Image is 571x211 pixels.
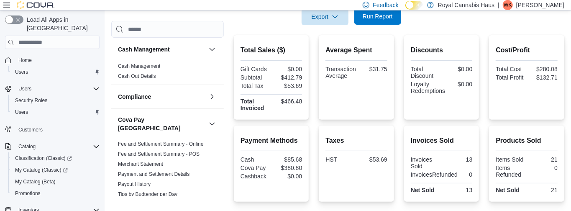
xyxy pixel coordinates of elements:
[273,173,302,180] div: $0.00
[15,97,47,104] span: Security Roles
[411,136,473,146] h2: Invoices Sold
[325,66,356,79] div: Transaction Average
[118,116,205,132] button: Cova Pay [GEOGRAPHIC_DATA]
[496,165,525,178] div: Items Refunded
[12,188,44,198] a: Promotions
[241,98,264,111] strong: Total Invoiced
[15,55,100,65] span: Home
[17,1,54,9] img: Cova
[2,123,103,135] button: Customers
[354,8,401,25] button: Run Report
[273,98,302,105] div: $466.48
[18,126,43,133] span: Customers
[241,66,270,72] div: Gift Cards
[496,45,558,55] h2: Cost/Profit
[118,171,189,177] a: Payment and Settlement Details
[8,164,103,176] a: My Catalog (Classic)
[12,177,100,187] span: My Catalog (Beta)
[118,151,200,157] a: Fee and Settlement Summary - POS
[325,156,355,163] div: HST
[12,67,100,77] span: Users
[12,107,100,117] span: Users
[241,45,302,55] h2: Total Sales ($)
[18,143,36,150] span: Catalog
[241,156,270,163] div: Cash
[241,74,270,81] div: Subtotal
[111,61,224,85] div: Cash Management
[241,165,270,171] div: Cova Pay
[273,82,302,89] div: $53.69
[118,141,204,147] a: Fee and Settlement Summary - Online
[443,156,473,163] div: 13
[15,84,100,94] span: Users
[118,93,151,101] h3: Compliance
[528,187,558,193] div: 21
[12,95,100,105] span: Security Roles
[12,153,100,163] span: Classification (Classic)
[12,165,71,175] a: My Catalog (Classic)
[2,54,103,66] button: Home
[241,82,270,89] div: Total Tax
[12,165,100,175] span: My Catalog (Classic)
[363,12,393,21] span: Run Report
[448,81,472,87] div: $0.00
[325,45,387,55] h2: Average Spent
[496,156,525,163] div: Items Sold
[12,188,100,198] span: Promotions
[411,187,435,193] strong: Net Sold
[12,95,51,105] a: Security Roles
[207,119,217,129] button: Cova Pay [GEOGRAPHIC_DATA]
[411,81,446,94] div: Loyalty Redemptions
[273,66,302,72] div: $0.00
[273,165,302,171] div: $380.80
[8,176,103,188] button: My Catalog (Beta)
[307,8,343,25] span: Export
[461,171,472,178] div: 0
[2,141,103,152] button: Catalog
[15,124,100,134] span: Customers
[207,44,217,54] button: Cash Management
[12,177,59,187] a: My Catalog (Beta)
[15,142,39,152] button: Catalog
[118,73,156,79] a: Cash Out Details
[411,156,440,170] div: Invoices Sold
[443,187,473,193] div: 13
[12,107,31,117] a: Users
[241,173,270,180] div: Cashback
[118,161,163,167] a: Merchant Statement
[15,55,35,65] a: Home
[273,74,302,81] div: $412.79
[15,155,72,162] span: Classification (Classic)
[8,188,103,199] button: Promotions
[241,136,302,146] h2: Payment Methods
[15,142,100,152] span: Catalog
[15,125,46,135] a: Customers
[15,178,56,185] span: My Catalog (Beta)
[496,74,525,81] div: Total Profit
[118,63,160,69] a: Cash Management
[118,191,177,197] a: Tips by Budtender per Day
[118,45,170,54] h3: Cash Management
[2,83,103,95] button: Users
[8,152,103,164] a: Classification (Classic)
[118,93,205,101] button: Compliance
[443,66,473,72] div: $0.00
[118,181,151,187] a: Payout History
[23,15,100,32] span: Load All Apps in [GEOGRAPHIC_DATA]
[528,66,558,72] div: $280.08
[15,190,41,197] span: Promotions
[207,92,217,102] button: Compliance
[359,66,387,72] div: $31.75
[405,1,423,10] input: Dark Mode
[411,45,473,55] h2: Discounts
[528,165,558,171] div: 0
[15,167,68,173] span: My Catalog (Classic)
